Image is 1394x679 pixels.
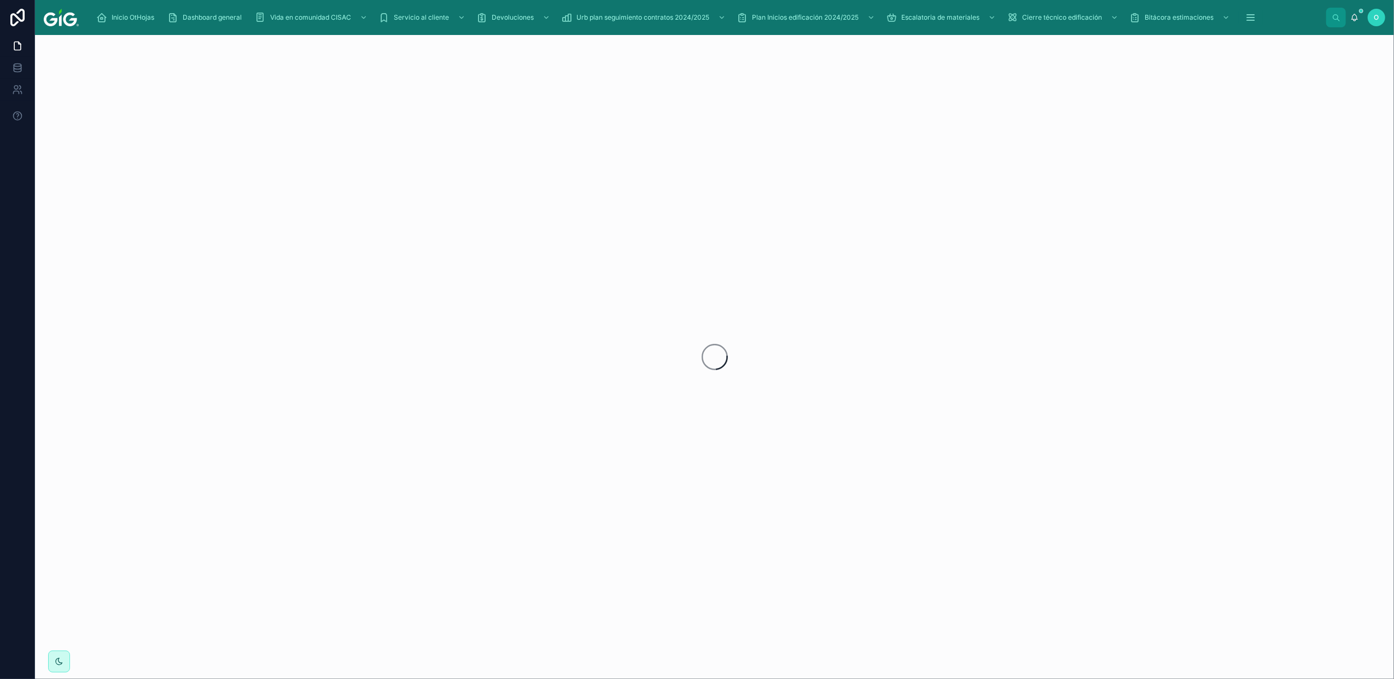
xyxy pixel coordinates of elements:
[394,13,449,22] span: Servicio al cliente
[576,13,709,22] span: Urb plan seguimiento contratos 2024/2025
[1022,13,1102,22] span: Cierre técnico edificación
[270,13,351,22] span: Vida en comunidad CISAC
[752,13,859,22] span: Plan Inicios edificación 2024/2025
[1374,13,1379,22] span: O
[883,8,1001,27] a: Escalatoria de materiales
[1145,13,1214,22] span: Bitácora estimaciones
[558,8,731,27] a: Urb plan seguimiento contratos 2024/2025
[164,8,249,27] a: Dashboard general
[252,8,373,27] a: Vida en comunidad CISAC
[733,8,880,27] a: Plan Inicios edificación 2024/2025
[473,8,556,27] a: Devoluciones
[44,9,79,26] img: App logo
[183,13,242,22] span: Dashboard general
[1126,8,1235,27] a: Bitácora estimaciones
[93,8,162,27] a: Inicio OtHojas
[492,13,534,22] span: Devoluciones
[112,13,154,22] span: Inicio OtHojas
[88,5,1326,30] div: scrollable content
[901,13,979,22] span: Escalatoria de materiales
[1004,8,1124,27] a: Cierre técnico edificación
[375,8,471,27] a: Servicio al cliente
